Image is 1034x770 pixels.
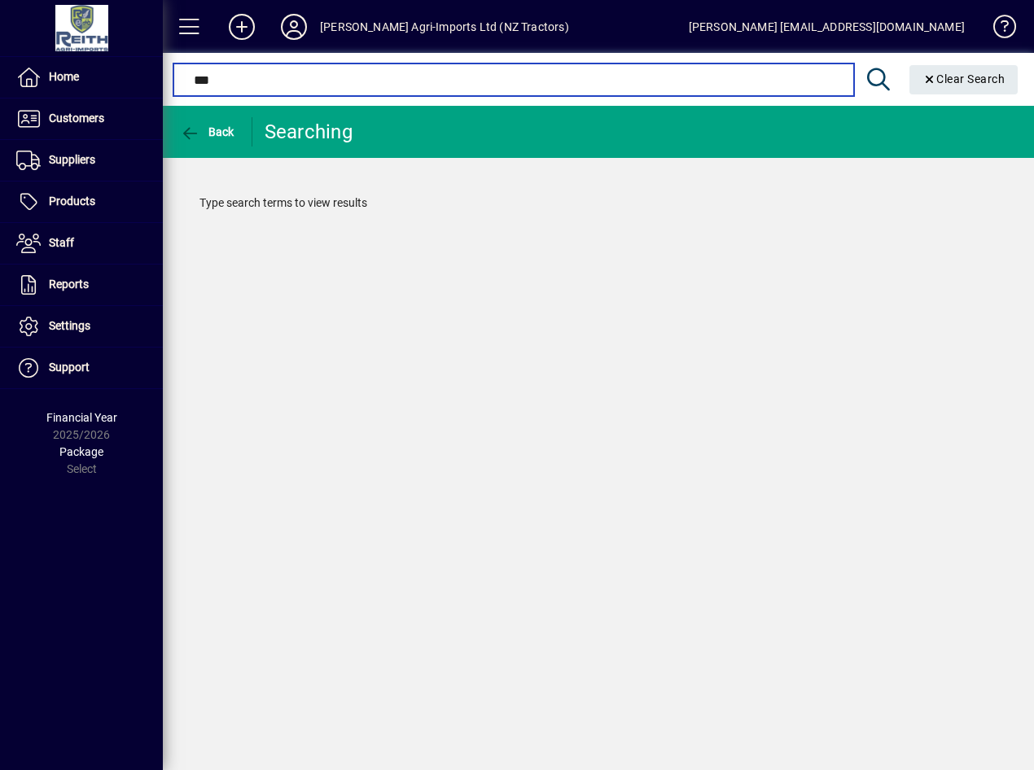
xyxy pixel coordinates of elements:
span: Customers [49,112,104,125]
div: Searching [265,119,353,145]
a: Settings [8,306,163,347]
a: Customers [8,98,163,139]
a: Products [8,182,163,222]
a: Staff [8,223,163,264]
a: Knowledge Base [981,3,1014,56]
span: Reports [49,278,89,291]
span: Home [49,70,79,83]
app-page-header-button: Back [163,117,252,147]
a: Home [8,57,163,98]
button: Clear [909,65,1019,94]
div: Type search terms to view results [183,178,1014,228]
div: [PERSON_NAME] Agri-Imports Ltd (NZ Tractors) [320,14,569,40]
span: Support [49,361,90,374]
a: Support [8,348,163,388]
button: Back [176,117,239,147]
span: Back [180,125,234,138]
a: Reports [8,265,163,305]
span: Package [59,445,103,458]
span: Clear Search [922,72,1006,85]
span: Suppliers [49,153,95,166]
span: Products [49,195,95,208]
button: Profile [268,12,320,42]
span: Staff [49,236,74,249]
button: Add [216,12,268,42]
span: Financial Year [46,411,117,424]
div: [PERSON_NAME] [EMAIL_ADDRESS][DOMAIN_NAME] [689,14,965,40]
a: Suppliers [8,140,163,181]
span: Settings [49,319,90,332]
